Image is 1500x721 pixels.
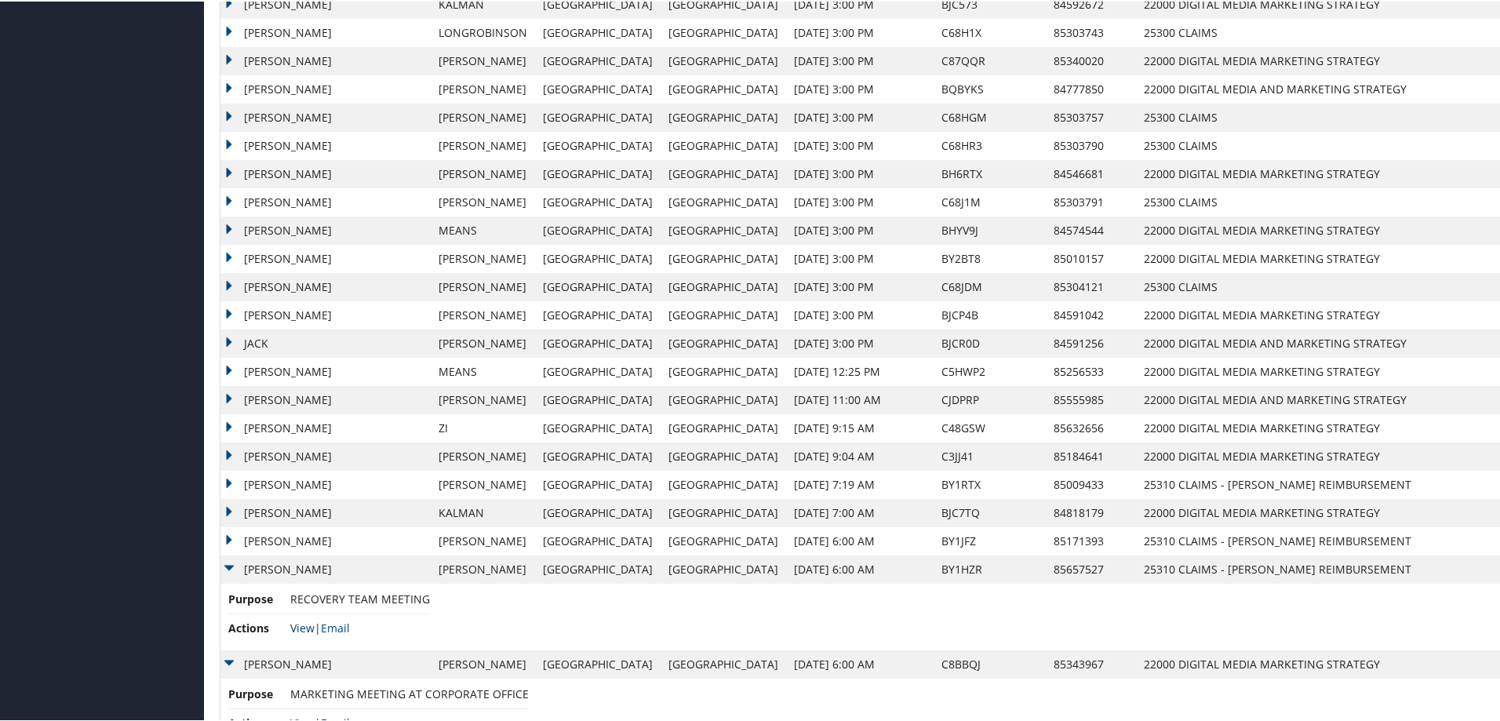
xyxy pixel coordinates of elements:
td: [GEOGRAPHIC_DATA] [535,526,661,554]
td: 22000 DIGITAL MEDIA MARKETING STRATEGY [1136,497,1448,526]
td: [PERSON_NAME] [220,526,431,554]
td: 25310 CLAIMS - [PERSON_NAME] REIMBURSEMENT [1136,554,1448,582]
td: [PERSON_NAME] [431,46,535,74]
td: [GEOGRAPHIC_DATA] [535,271,661,300]
td: 22000 DIGITAL MEDIA AND MARKETING STRATEGY [1136,328,1448,356]
td: [GEOGRAPHIC_DATA] [661,441,786,469]
td: [DATE] 3:00 PM [786,243,934,271]
td: 84546681 [1046,158,1136,187]
td: [PERSON_NAME] [220,413,431,441]
td: [PERSON_NAME] [220,384,431,413]
td: [DATE] 9:15 AM [786,413,934,441]
td: [PERSON_NAME] [431,554,535,582]
td: [GEOGRAPHIC_DATA] [535,356,661,384]
td: [GEOGRAPHIC_DATA] [661,74,786,102]
td: [PERSON_NAME] [220,649,431,677]
td: [GEOGRAPHIC_DATA] [661,356,786,384]
td: [PERSON_NAME] [431,649,535,677]
td: CJDPRP [934,384,1046,413]
td: 85256533 [1046,356,1136,384]
span: | [290,619,350,634]
td: [PERSON_NAME] [431,469,535,497]
td: [PERSON_NAME] [220,554,431,582]
td: 25300 CLAIMS [1136,130,1448,158]
td: [PERSON_NAME] [431,74,535,102]
td: [GEOGRAPHIC_DATA] [661,554,786,582]
span: RECOVERY TEAM MEETING [290,590,430,605]
td: [PERSON_NAME] [220,187,431,215]
td: [GEOGRAPHIC_DATA] [661,130,786,158]
td: JACK [220,328,431,356]
td: C68HR3 [934,130,1046,158]
td: [PERSON_NAME] [431,187,535,215]
td: BY1RTX [934,469,1046,497]
a: Email [321,619,350,634]
td: 22000 DIGITAL MEDIA MARKETING STRATEGY [1136,158,1448,187]
td: [PERSON_NAME] [431,441,535,469]
td: [DATE] 3:00 PM [786,215,934,243]
td: [GEOGRAPHIC_DATA] [535,300,661,328]
td: 85303790 [1046,130,1136,158]
td: 85555985 [1046,384,1136,413]
td: 85010157 [1046,243,1136,271]
td: [GEOGRAPHIC_DATA] [661,158,786,187]
td: MEANS [431,215,535,243]
td: LONGROBINSON [431,17,535,46]
td: 85009433 [1046,469,1136,497]
td: BH6RTX [934,158,1046,187]
td: KALMAN [431,497,535,526]
td: [PERSON_NAME] [220,130,431,158]
td: [GEOGRAPHIC_DATA] [661,102,786,130]
td: 25300 CLAIMS [1136,271,1448,300]
td: 22000 DIGITAL MEDIA MARKETING STRATEGY [1136,413,1448,441]
td: 22000 DIGITAL MEDIA MARKETING STRATEGY [1136,300,1448,328]
td: BQBYKS [934,74,1046,102]
td: 22000 DIGITAL MEDIA MARKETING STRATEGY [1136,649,1448,677]
td: [DATE] 3:00 PM [786,17,934,46]
td: [GEOGRAPHIC_DATA] [535,328,661,356]
td: [DATE] 6:00 AM [786,554,934,582]
td: [GEOGRAPHIC_DATA] [661,215,786,243]
td: 84818179 [1046,497,1136,526]
td: [GEOGRAPHIC_DATA] [661,46,786,74]
td: 85171393 [1046,526,1136,554]
td: [GEOGRAPHIC_DATA] [535,554,661,582]
td: 22000 DIGITAL MEDIA MARKETING STRATEGY [1136,356,1448,384]
td: [GEOGRAPHIC_DATA] [535,187,661,215]
td: [DATE] 9:04 AM [786,441,934,469]
td: [DATE] 3:00 PM [786,300,934,328]
td: [PERSON_NAME] [220,158,431,187]
td: [PERSON_NAME] [220,215,431,243]
td: 22000 DIGITAL MEDIA MARKETING STRATEGY [1136,46,1448,74]
td: [GEOGRAPHIC_DATA] [661,187,786,215]
td: [PERSON_NAME] [220,469,431,497]
td: [GEOGRAPHIC_DATA] [535,102,661,130]
td: [GEOGRAPHIC_DATA] [661,243,786,271]
td: [PERSON_NAME] [431,271,535,300]
td: C8BBQJ [934,649,1046,677]
span: Purpose [228,684,287,701]
td: [PERSON_NAME] [431,384,535,413]
td: [GEOGRAPHIC_DATA] [535,215,661,243]
td: [DATE] 3:00 PM [786,271,934,300]
td: 85184641 [1046,441,1136,469]
td: 85303757 [1046,102,1136,130]
td: 85632656 [1046,413,1136,441]
td: [PERSON_NAME] [431,102,535,130]
span: MARKETING MEETING AT CORPORATE OFFICE [290,685,529,700]
td: C5HWP2 [934,356,1046,384]
td: [PERSON_NAME] [220,441,431,469]
td: [PERSON_NAME] [220,102,431,130]
td: [GEOGRAPHIC_DATA] [535,17,661,46]
td: [PERSON_NAME] [220,17,431,46]
td: BJC7TQ [934,497,1046,526]
td: [PERSON_NAME] [220,271,431,300]
td: [GEOGRAPHIC_DATA] [661,649,786,677]
td: [GEOGRAPHIC_DATA] [535,649,661,677]
td: [DATE] 3:00 PM [786,328,934,356]
td: [GEOGRAPHIC_DATA] [661,413,786,441]
a: View [290,619,315,634]
td: [DATE] 3:00 PM [786,46,934,74]
td: 84591042 [1046,300,1136,328]
td: BY1JFZ [934,526,1046,554]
